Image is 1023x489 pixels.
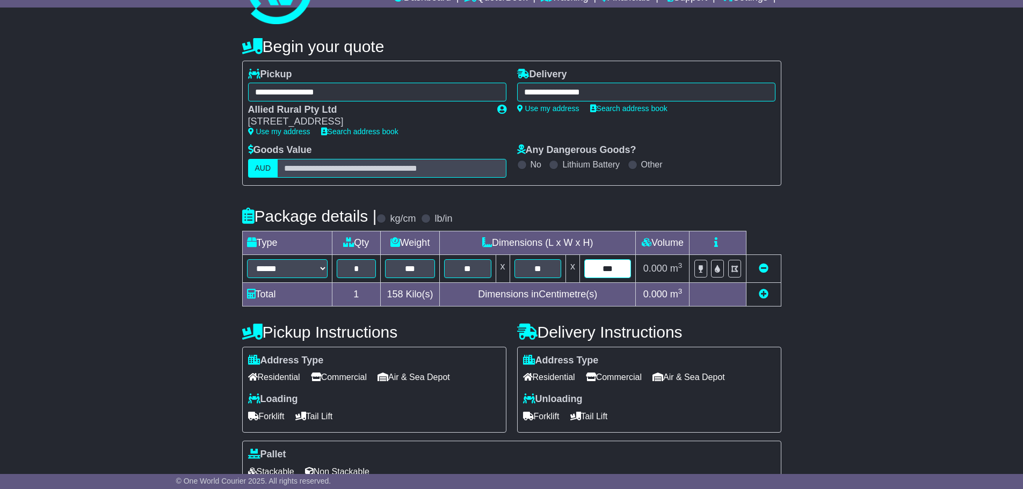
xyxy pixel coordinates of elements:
[248,393,298,405] label: Loading
[390,213,416,225] label: kg/cm
[248,369,300,385] span: Residential
[636,231,690,254] td: Volume
[523,355,599,367] label: Address Type
[517,104,579,113] a: Use my address
[670,289,683,300] span: m
[523,393,583,405] label: Unloading
[381,231,440,254] td: Weight
[517,69,567,81] label: Delivery
[242,323,506,341] h4: Pickup Instructions
[248,408,285,425] span: Forklift
[590,104,668,113] a: Search address book
[523,369,575,385] span: Residential
[586,369,642,385] span: Commercial
[248,116,487,128] div: [STREET_ADDRESS]
[641,159,663,170] label: Other
[248,159,278,178] label: AUD
[678,287,683,295] sup: 3
[759,263,768,274] a: Remove this item
[378,369,450,385] span: Air & Sea Depot
[531,159,541,170] label: No
[517,323,781,341] h4: Delivery Instructions
[248,127,310,136] a: Use my address
[242,207,377,225] h4: Package details |
[176,477,331,485] span: © One World Courier 2025. All rights reserved.
[523,408,560,425] span: Forklift
[562,159,620,170] label: Lithium Battery
[643,263,668,274] span: 0.000
[242,231,332,254] td: Type
[248,104,487,116] div: Allied Rural Pty Ltd
[321,127,398,136] a: Search address book
[517,144,636,156] label: Any Dangerous Goods?
[305,463,369,480] span: Non Stackable
[434,213,452,225] label: lb/in
[242,38,781,55] h4: Begin your quote
[311,369,367,385] span: Commercial
[565,254,579,282] td: x
[570,408,608,425] span: Tail Lift
[387,289,403,300] span: 158
[440,282,636,306] td: Dimensions in Centimetre(s)
[496,254,510,282] td: x
[652,369,725,385] span: Air & Sea Depot
[248,144,312,156] label: Goods Value
[332,231,381,254] td: Qty
[643,289,668,300] span: 0.000
[248,355,324,367] label: Address Type
[242,282,332,306] td: Total
[670,263,683,274] span: m
[759,289,768,300] a: Add new item
[440,231,636,254] td: Dimensions (L x W x H)
[248,69,292,81] label: Pickup
[295,408,333,425] span: Tail Lift
[332,282,381,306] td: 1
[248,463,294,480] span: Stackable
[248,449,286,461] label: Pallet
[381,282,440,306] td: Kilo(s)
[678,261,683,269] sup: 3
